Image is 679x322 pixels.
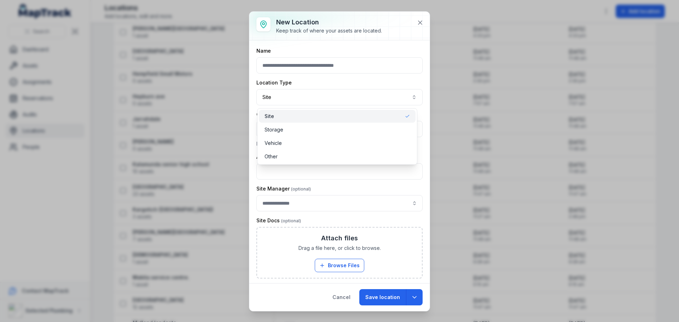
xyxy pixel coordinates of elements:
span: Vehicle [265,140,282,147]
div: Site [257,108,417,165]
span: Other [265,153,278,160]
button: Site [256,89,423,105]
span: Site [265,113,274,120]
span: Storage [265,126,283,133]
